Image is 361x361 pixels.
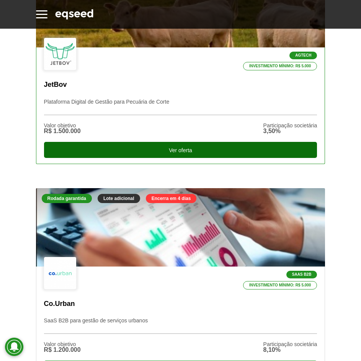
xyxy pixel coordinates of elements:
[263,123,317,128] div: Participação societária
[146,194,197,203] div: Encerra em 4 dias
[44,81,317,89] p: JetBov
[286,271,317,278] p: SaaS B2B
[42,194,92,203] div: Rodada garantida
[55,8,93,21] img: EqSeed
[44,300,317,308] p: Co.Urban
[98,194,140,203] div: Lote adicional
[44,347,81,353] div: R$ 1.200.000
[44,142,317,158] div: Ver oferta
[44,317,317,334] p: SaaS B2B para gestão de serviços urbanos
[44,341,81,347] div: Valor objetivo
[263,341,317,347] div: Participação societária
[44,128,81,134] div: R$ 1.500.000
[243,281,317,289] p: Investimento mínimo: R$ 5.000
[263,347,317,353] div: 8,10%
[263,128,317,134] div: 3,50%
[44,123,81,128] div: Valor objetivo
[289,52,317,59] p: Agtech
[44,99,317,115] p: Plataforma Digital de Gestão para Pecuária de Corte
[243,62,317,70] p: Investimento mínimo: R$ 5.000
